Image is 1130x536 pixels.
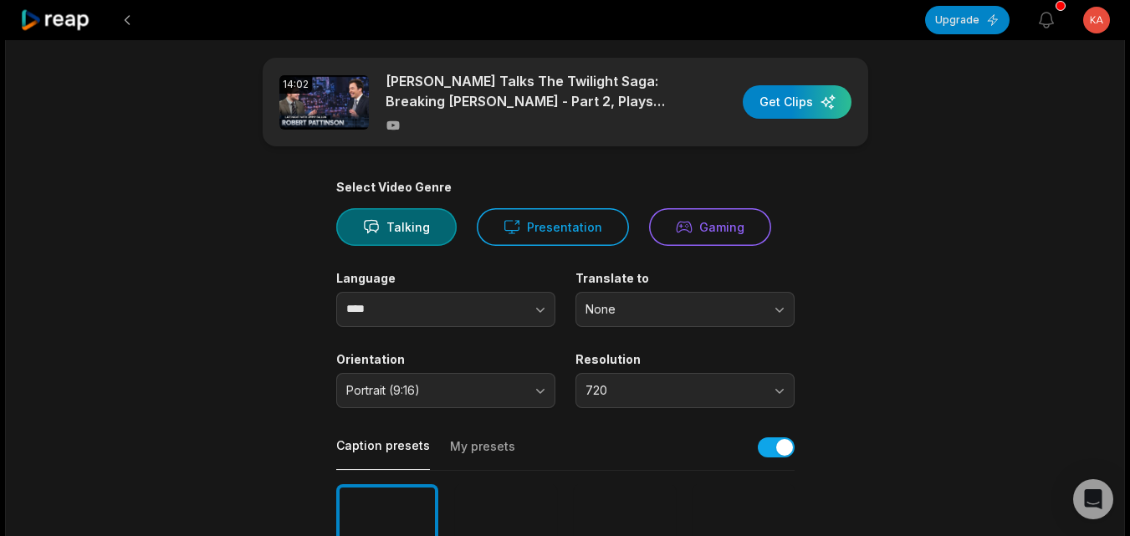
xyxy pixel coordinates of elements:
[925,6,1010,34] button: Upgrade
[743,85,851,119] button: Get Clips
[575,292,795,327] button: None
[450,438,515,470] button: My presets
[575,373,795,408] button: 720
[336,271,555,286] label: Language
[1073,479,1113,519] div: Open Intercom Messenger
[575,352,795,367] label: Resolution
[336,180,795,195] div: Select Video Genre
[336,437,430,470] button: Caption presets
[279,75,312,94] div: 14:02
[336,373,555,408] button: Portrait (9:16)
[585,383,761,398] span: 720
[336,352,555,367] label: Orientation
[585,302,761,317] span: None
[346,383,522,398] span: Portrait (9:16)
[477,208,629,246] button: Presentation
[649,208,771,246] button: Gaming
[386,71,674,111] p: [PERSON_NAME] Talks The Twilight Saga: Breaking [PERSON_NAME] - Part 2, Plays Water War | Fallon ...
[575,271,795,286] label: Translate to
[336,208,457,246] button: Talking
